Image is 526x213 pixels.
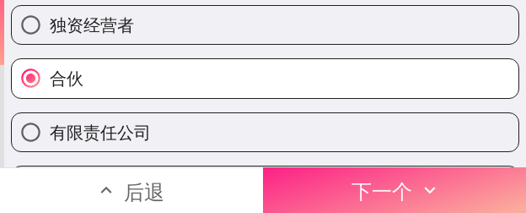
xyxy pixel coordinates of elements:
[50,68,83,89] font: 合伙
[50,122,151,143] font: 有限责任公司
[124,179,164,205] font: 后退
[352,179,412,205] font: 下一个
[12,6,518,44] button: 独资经营者
[12,113,518,151] button: 有限责任公司
[263,167,526,213] button: 下一个
[50,14,134,35] font: 独资经营者
[12,59,518,97] button: 合伙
